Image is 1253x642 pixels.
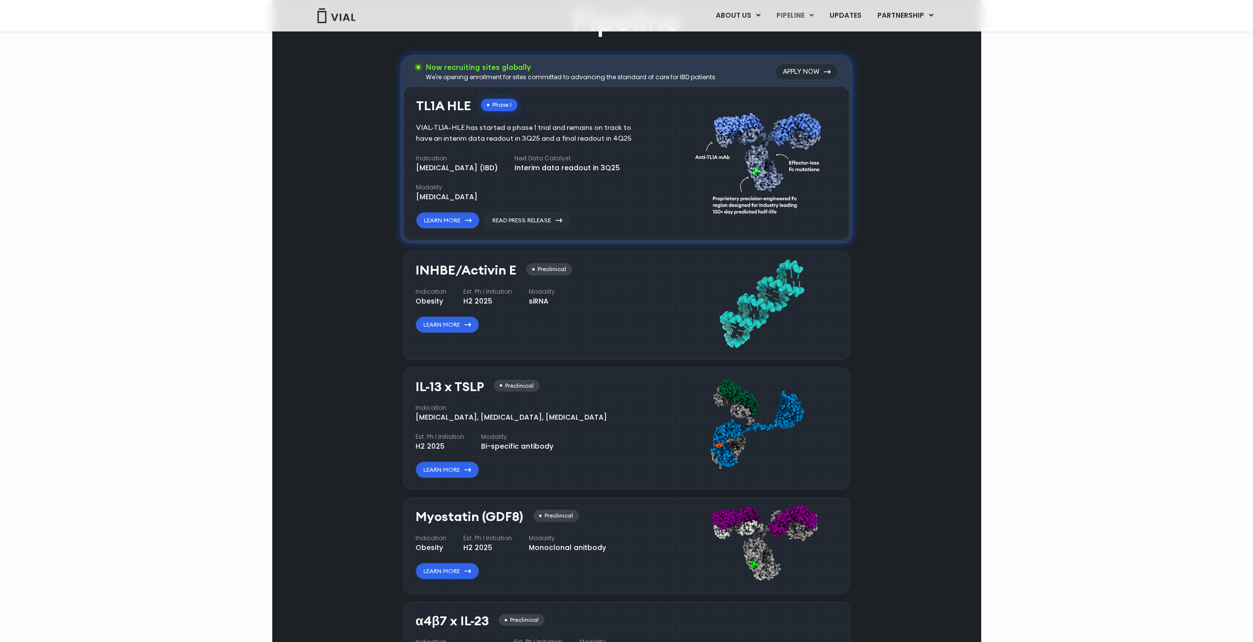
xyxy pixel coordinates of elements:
[416,563,479,580] a: Learn More
[481,99,517,111] div: Phase I
[416,380,484,394] h3: IL-13 x TSLP
[463,543,512,553] div: H2 2025
[416,192,478,202] div: [MEDICAL_DATA]
[529,296,555,306] div: siRNA
[426,62,717,73] h3: Now recruiting sites globally
[416,212,480,229] a: Learn More
[514,154,620,163] h4: Next Data Catalyst
[317,8,356,23] img: Vial Logo
[494,380,540,392] div: Preclinical
[822,7,869,24] a: UPDATES
[463,534,512,543] h4: Est. Ph I Initiation
[708,7,768,24] a: ABOUT USMenu Toggle
[416,154,498,163] h4: Indication
[416,316,479,333] a: Learn More
[529,534,606,543] h4: Modality
[526,263,572,275] div: Preclinical
[769,7,821,24] a: PIPELINEMenu Toggle
[416,183,478,192] h4: Modality
[514,163,620,173] div: Interim data readout in 3Q25
[416,403,607,412] h4: Indication
[416,614,489,628] h3: α4β7 x IL-23
[416,122,646,144] div: VIAL-TL1A-HLE has started a phase 1 trial and remains on track to have an interim data readout in...
[416,510,523,524] h3: Myostatin (GDF8)
[416,534,447,543] h4: Indication
[533,510,579,522] div: Preclinical
[775,63,838,80] a: Apply Now
[695,94,827,229] img: TL1A antibody diagram.
[529,543,606,553] div: Monoclonal anitbody
[416,163,498,173] div: [MEDICAL_DATA] (IBD)
[463,296,512,306] div: H2 2025
[416,432,464,441] h4: Est. Ph I Initiation
[481,432,553,441] h4: Modality
[416,543,447,553] div: Obesity
[416,441,464,452] div: H2 2025
[416,461,479,478] a: Learn More
[416,412,607,423] div: [MEDICAL_DATA], [MEDICAL_DATA], [MEDICAL_DATA]
[869,7,941,24] a: PARTNERSHIPMenu Toggle
[416,263,516,277] h3: INHBE/Activin E
[416,287,447,296] h4: Indication
[481,441,553,452] div: Bi-specific antibody
[529,287,555,296] h4: Modality
[463,287,512,296] h4: Est. Ph I Initiation
[484,212,570,229] a: Read Press Release
[426,73,717,82] div: We're opening enrollment for sites committed to advancing the standard of care for IBD patients.
[499,614,545,626] div: Preclinical
[416,99,471,113] h3: TL1A HLE
[416,296,447,306] div: Obesity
